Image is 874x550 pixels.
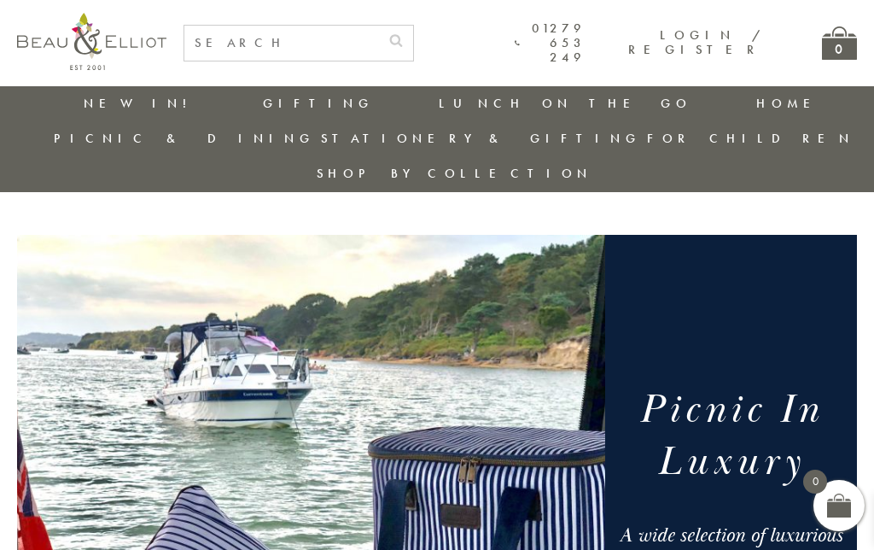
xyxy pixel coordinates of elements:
input: SEARCH [184,26,379,61]
a: For Children [647,130,854,147]
img: logo [17,13,166,70]
a: Picnic & Dining [54,130,315,147]
span: 0 [803,470,827,494]
a: Lunch On The Go [439,95,691,112]
a: Home [756,95,824,112]
a: 01279 653 249 [515,21,586,66]
a: Shop by collection [317,165,592,182]
a: 0 [822,26,857,60]
a: New in! [84,95,198,112]
a: Login / Register [628,26,762,58]
h1: Picnic In Luxury [618,384,845,489]
a: Gifting [263,95,374,112]
a: Stationery & Gifting [321,130,641,147]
